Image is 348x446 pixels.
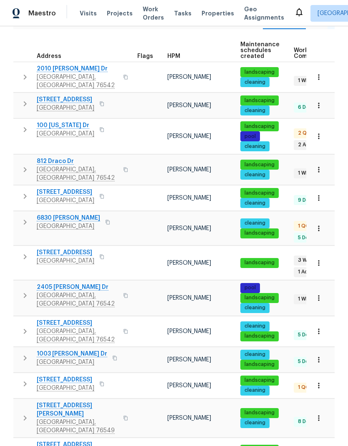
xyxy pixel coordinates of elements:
[241,123,278,130] span: landscaping
[241,323,269,330] span: cleaning
[241,200,269,207] span: cleaning
[295,384,313,391] span: 1 QC
[295,104,319,111] span: 6 Done
[241,361,278,368] span: landscaping
[241,143,269,150] span: cleaning
[295,130,314,137] span: 2 QC
[241,230,278,237] span: landscaping
[167,53,180,59] span: HPM
[202,9,234,18] span: Properties
[295,358,318,365] span: 5 Done
[241,377,278,384] span: landscaping
[167,195,211,201] span: [PERSON_NAME]
[167,260,211,266] span: [PERSON_NAME]
[241,79,269,86] span: cleaning
[167,328,211,334] span: [PERSON_NAME]
[295,418,319,425] span: 8 Done
[241,133,259,140] span: pool
[241,97,278,104] span: landscaping
[167,133,211,139] span: [PERSON_NAME]
[241,171,269,178] span: cleaning
[167,295,211,301] span: [PERSON_NAME]
[241,259,278,266] span: landscaping
[241,333,278,340] span: landscaping
[80,9,97,18] span: Visits
[295,223,313,230] span: 1 QC
[28,9,56,18] span: Maestro
[241,161,278,168] span: landscaping
[241,387,269,394] span: cleaning
[241,107,269,114] span: cleaning
[295,257,315,264] span: 3 WIP
[295,331,318,338] span: 5 Done
[174,10,192,16] span: Tasks
[137,53,153,59] span: Flags
[241,409,278,416] span: landscaping
[37,53,61,59] span: Address
[167,383,211,388] span: [PERSON_NAME]
[167,226,211,231] span: [PERSON_NAME]
[167,415,211,421] span: [PERSON_NAME]
[295,296,313,303] span: 1 WIP
[107,9,133,18] span: Projects
[295,197,319,204] span: 9 Done
[241,69,278,76] span: landscaping
[295,141,331,148] span: 2 Accepted
[295,234,318,241] span: 5 Done
[241,304,269,311] span: cleaning
[241,294,278,301] span: landscaping
[240,42,280,59] span: Maintenance schedules created
[241,419,269,426] span: cleaning
[241,190,278,197] span: landscaping
[244,5,284,22] span: Geo Assignments
[167,103,211,108] span: [PERSON_NAME]
[295,170,313,177] span: 1 WIP
[143,5,164,22] span: Work Orders
[241,351,269,358] span: cleaning
[167,167,211,173] span: [PERSON_NAME]
[241,220,269,227] span: cleaning
[295,77,313,84] span: 1 WIP
[167,74,211,80] span: [PERSON_NAME]
[295,268,330,276] span: 1 Accepted
[241,284,259,291] span: pool
[167,357,211,363] span: [PERSON_NAME]
[294,48,346,59] span: Work Order Completion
